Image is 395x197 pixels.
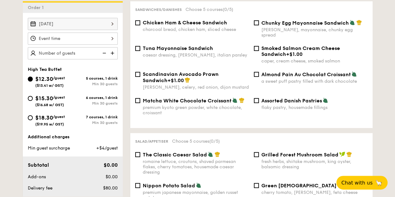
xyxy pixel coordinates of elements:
[208,151,213,157] img: icon-vegetarian.fe4039eb.svg
[167,77,184,83] span: +$1.00
[35,103,64,107] span: ($16.68 w/ GST)
[323,97,328,103] img: icon-vegetarian.fe4039eb.svg
[341,180,373,186] span: Chat with us
[28,145,70,151] span: Min guest surcharge
[28,185,52,191] span: Delivery fee
[349,20,355,25] img: icon-vegetarian.fe4039eb.svg
[35,83,64,88] span: ($13.41 w/ GST)
[73,76,118,81] div: 5 courses, 1 drink
[135,139,168,144] span: Salad/Appetiser
[35,95,53,102] span: $15.30
[261,105,368,110] div: flaky pastry, housemade fillings
[105,174,117,180] span: $0.00
[53,115,65,119] span: /guest
[261,79,368,84] div: a sweet puff pastry filled with dark chocolate
[135,72,140,77] input: Scandinavian Avocado Prawn Sandwich+$1.00[PERSON_NAME], celery, red onion, dijon mustard
[28,18,118,30] input: Event date
[215,151,220,157] img: icon-chef-hat.a58ddaea.svg
[135,183,140,188] input: Nippon Potato Saladpremium japanese mayonnaise, golden russet potato
[135,20,140,25] input: Chicken Ham & Cheese Sandwichcharcoal bread, chicken ham, sliced cheese
[185,77,190,83] img: icon-chef-hat.a58ddaea.svg
[28,96,33,101] input: $15.30/guest($16.68 w/ GST)6 courses, 1 drinkMin 30 guests
[356,20,362,25] img: icon-chef-hat.a58ddaea.svg
[254,72,259,77] input: Almond Pain Au Chocolat Croissanta sweet puff pastry filled with dark chocolate
[209,139,220,144] span: (0/5)
[261,98,322,104] span: Assorted Danish Pastries
[375,179,383,186] span: 🦙
[73,96,118,100] div: 6 courses, 1 drink
[261,190,368,195] div: cherry tomato, [PERSON_NAME], feta cheese
[261,20,349,26] span: Chunky Egg Mayonnaise Sandwich
[336,176,388,190] button: Chat with us🦙
[261,159,368,170] div: fresh herbs, shiitake mushroom, king oyster, balsamic dressing
[53,95,65,100] span: /guest
[28,174,46,180] span: Add-ons
[28,162,49,168] span: Subtotal
[73,101,118,106] div: Min 30 guests
[96,145,117,151] span: +$4/guest
[254,183,259,188] input: Green [DEMOGRAPHIC_DATA] Saladcherry tomato, [PERSON_NAME], feta cheese
[143,71,219,83] span: Scandinavian Avocado Prawn Sandwich
[254,20,259,25] input: Chunky Egg Mayonnaise Sandwich[PERSON_NAME], mayonnaise, chunky egg spread
[172,139,220,144] span: Choose 5 courses
[254,98,259,103] input: Assorted Danish Pastriesflaky pastry, housemade fillings
[35,76,53,82] span: $12.30
[35,122,64,126] span: ($19.95 w/ GST)
[28,32,118,45] input: Event time
[135,98,140,103] input: Matcha White Chocolate Croissantpremium kyoto green powder, white chocolate, croissant
[351,71,357,77] img: icon-vegetarian.fe4039eb.svg
[135,7,182,12] span: Sandwiches/Danishes
[261,183,353,189] span: Green [DEMOGRAPHIC_DATA] Salad
[28,115,33,120] input: $18.30/guest($19.95 w/ GST)7 courses, 1 drinkMin 30 guests
[261,58,368,64] div: caper, cream cheese, smoked salmon
[143,27,249,32] div: charcoal bread, chicken ham, sliced cheese
[143,20,227,26] span: Chicken Ham & Cheese Sandwich
[28,47,118,59] input: Number of guests
[28,76,33,81] input: $12.30/guest($13.41 w/ GST)5 courses, 1 drinkMin 30 guests
[261,27,368,38] div: [PERSON_NAME], mayonnaise, chunky egg spread
[261,71,351,77] span: Almond Pain Au Chocolat Croissant
[135,46,140,51] input: Tuna Mayonnaise Sandwichcaesar dressing, [PERSON_NAME], italian parsley
[28,67,62,72] span: High Tea Buffet
[73,121,118,125] div: Min 30 guests
[143,183,195,189] span: Nippon Potato Salad
[143,98,231,104] span: Matcha White Chocolate Croissant
[254,152,259,157] input: Grilled Forest Mushroom Saladfresh herbs, shiitake mushroom, king oyster, balsamic dressing
[53,76,65,80] span: /guest
[73,115,118,119] div: 7 courses, 1 drink
[143,159,249,175] div: romaine lettuce, croutons, shaved parmesan flakes, cherry tomatoes, housemade caesar dressing
[196,182,201,188] img: icon-vegetarian.fe4039eb.svg
[346,151,352,157] img: icon-chef-hat.a58ddaea.svg
[239,97,244,103] img: icon-chef-hat.a58ddaea.svg
[99,47,108,59] img: icon-reduce.1d2dbef1.svg
[28,5,46,10] span: Order 1
[103,185,117,191] span: $80.00
[103,162,117,168] span: $0.00
[108,47,118,59] img: icon-add.58712e84.svg
[73,82,118,86] div: Min 30 guests
[223,7,233,12] span: (0/5)
[261,45,340,57] span: Smoked Salmon Cream Cheese Sandwich
[143,152,207,158] span: The Classic Caesar Salad
[143,85,249,90] div: [PERSON_NAME], celery, red onion, dijon mustard
[28,134,118,140] div: Additional charges
[35,114,53,121] span: $18.30
[261,152,338,158] span: Grilled Forest Mushroom Salad
[185,7,233,12] span: Choose 5 courses
[143,45,213,51] span: Tuna Mayonnaise Sandwich
[286,51,303,57] span: +$1.00
[254,46,259,51] input: Smoked Salmon Cream Cheese Sandwich+$1.00caper, cream cheese, smoked salmon
[143,105,249,116] div: premium kyoto green powder, white chocolate, croissant
[143,52,249,58] div: caesar dressing, [PERSON_NAME], italian parsley
[339,151,345,157] img: icon-vegan.f8ff3823.svg
[232,97,238,103] img: icon-vegetarian.fe4039eb.svg
[135,152,140,157] input: The Classic Caesar Saladromaine lettuce, croutons, shaved parmesan flakes, cherry tomatoes, house...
